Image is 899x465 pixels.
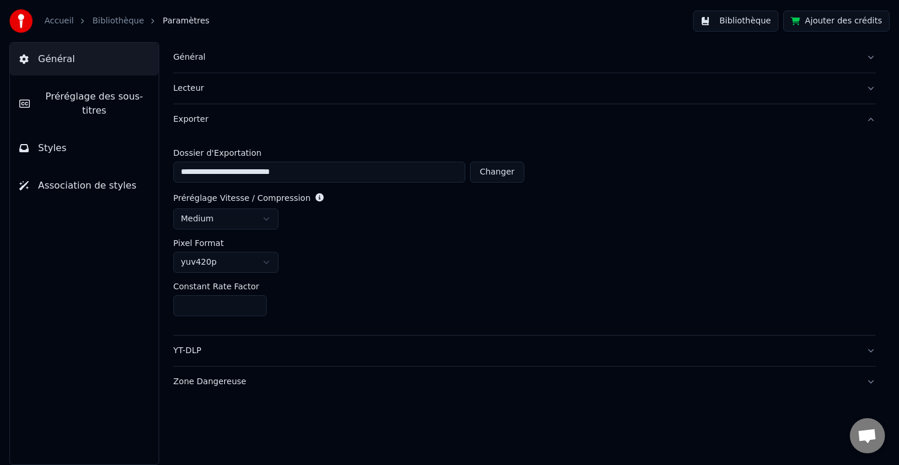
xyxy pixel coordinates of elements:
button: Zone Dangereuse [173,367,876,397]
button: Lecteur [173,73,876,104]
button: YT-DLP [173,336,876,366]
div: Exporter [173,135,876,335]
div: Exporter [173,114,857,125]
span: Général [38,52,75,66]
span: Styles [38,141,67,155]
label: Pixel Format [173,239,224,247]
label: Dossier d'Exportation [173,149,524,157]
div: Lecteur [173,83,857,94]
button: Exporter [173,104,876,135]
button: Bibliothèque [693,11,778,32]
a: Accueil [44,15,74,27]
img: youka [9,9,33,33]
nav: breadcrumb [44,15,210,27]
button: Association de styles [10,169,159,202]
button: Changer [470,162,524,183]
div: Général [173,52,857,63]
label: Constant Rate Factor [173,282,259,290]
div: Zone Dangereuse [173,376,857,388]
button: Styles [10,132,159,165]
a: Bibliothèque [92,15,144,27]
button: Ajouter des crédits [783,11,890,32]
span: Association de styles [38,179,136,193]
label: Préréglage Vitesse / Compression [173,194,311,202]
a: Ouvrir le chat [850,418,885,453]
span: Préréglage des sous-titres [39,90,149,118]
button: Préréglage des sous-titres [10,80,159,127]
span: Paramètres [163,15,210,27]
button: Général [173,42,876,73]
div: YT-DLP [173,345,857,357]
button: Général [10,43,159,76]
